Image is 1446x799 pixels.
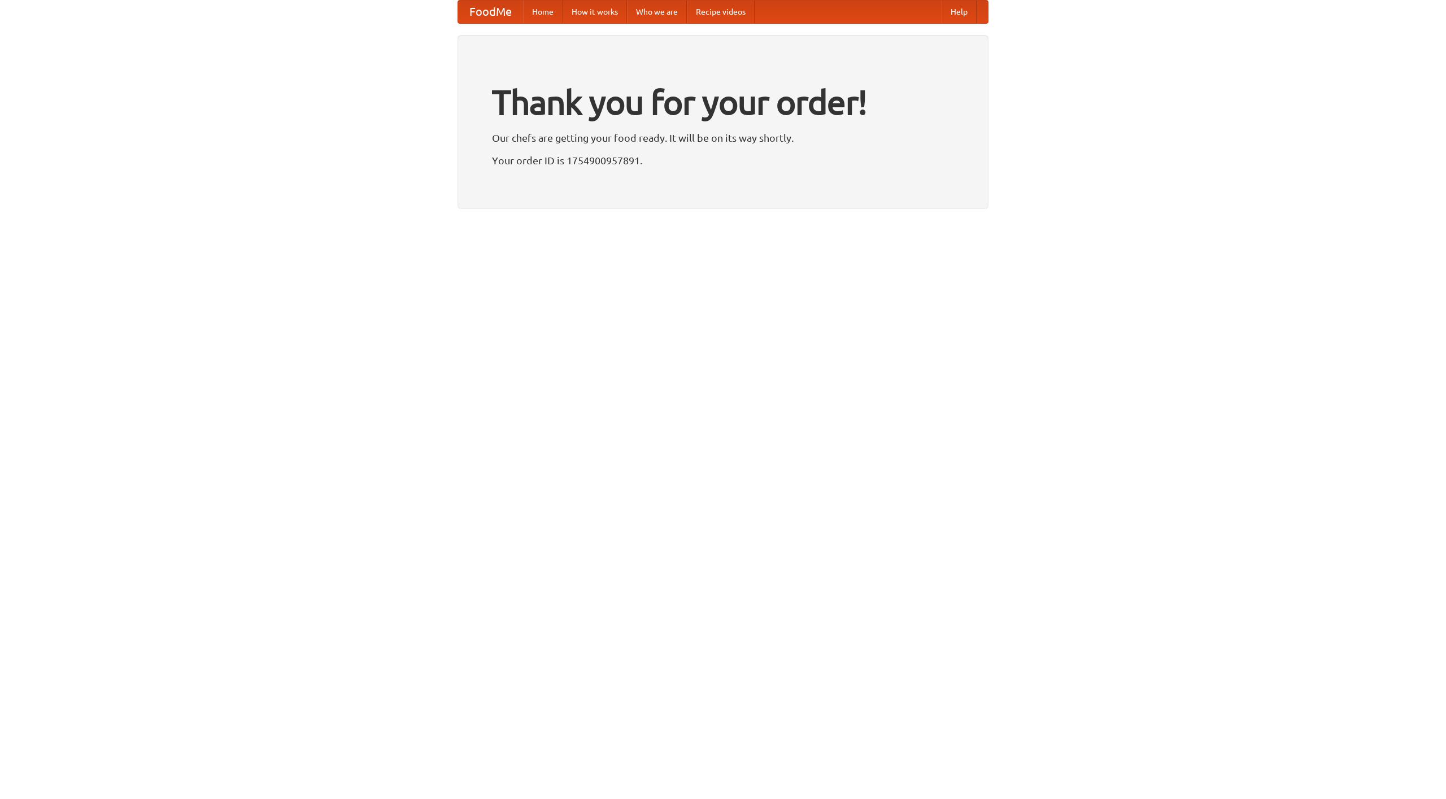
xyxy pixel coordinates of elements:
a: How it works [563,1,627,23]
a: Who we are [627,1,687,23]
p: Your order ID is 1754900957891. [492,152,954,169]
a: Recipe videos [687,1,755,23]
h1: Thank you for your order! [492,75,954,129]
p: Our chefs are getting your food ready. It will be on its way shortly. [492,129,954,146]
a: Help [942,1,977,23]
a: Home [523,1,563,23]
a: FoodMe [458,1,523,23]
